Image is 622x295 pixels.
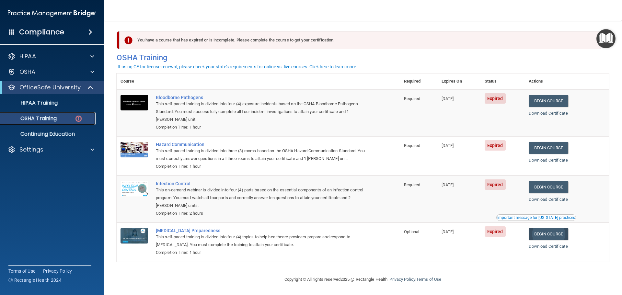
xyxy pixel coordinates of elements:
a: OfficeSafe University [8,84,94,91]
th: Status [481,74,525,89]
img: exclamation-circle-solid-danger.72ef9ffc.png [124,36,132,44]
a: Begin Course [529,181,568,193]
a: Begin Course [529,95,568,107]
div: Copyright © All rights reserved 2025 @ Rectangle Health | | [245,269,481,290]
img: PMB logo [8,7,96,20]
div: This on-demand webinar is divided into four (4) parts based on the essential components of an inf... [156,186,368,210]
div: This self-paced training is divided into four (4) topics to help healthcare providers prepare and... [156,233,368,249]
p: OSHA [19,68,36,76]
span: [DATE] [442,229,454,234]
span: Expired [485,226,506,237]
div: This self-paced training is divided into three (3) rooms based on the OSHA Hazard Communication S... [156,147,368,163]
span: [DATE] [442,143,454,148]
p: OfficeSafe University [19,84,81,91]
span: Required [404,96,420,101]
th: Expires On [438,74,481,89]
a: Infection Control [156,181,368,186]
span: Required [404,182,420,187]
div: Completion Time: 1 hour [156,249,368,256]
div: Important message for [US_STATE] practices [497,216,575,220]
a: Privacy Policy [389,277,415,282]
span: Expired [485,140,506,151]
a: Hazard Communication [156,142,368,147]
th: Required [400,74,438,89]
th: Course [117,74,152,89]
a: OSHA [8,68,94,76]
div: Completion Time: 1 hour [156,163,368,170]
p: Settings [19,146,43,153]
a: Download Certificate [529,111,568,116]
div: If using CE for license renewal, please check your state's requirements for online vs. live cours... [118,64,357,69]
span: Required [404,143,420,148]
button: Open Resource Center [596,29,616,48]
div: You have a course that has expired or is incomplete. Please complete the course to get your certi... [119,31,602,49]
p: HIPAA [19,52,36,60]
h4: OSHA Training [117,53,609,62]
a: Download Certificate [529,197,568,202]
a: Terms of Use [8,268,35,274]
div: Completion Time: 2 hours [156,210,368,217]
a: Download Certificate [529,244,568,249]
p: OSHA Training [4,115,57,122]
div: Completion Time: 1 hour [156,123,368,131]
div: This self-paced training is divided into four (4) exposure incidents based on the OSHA Bloodborne... [156,100,368,123]
span: Expired [485,93,506,104]
span: Optional [404,229,420,234]
a: Settings [8,146,94,153]
a: Privacy Policy [43,268,72,274]
span: [DATE] [442,182,454,187]
img: danger-circle.6113f641.png [75,115,83,123]
a: [MEDICAL_DATA] Preparedness [156,228,368,233]
a: Bloodborne Pathogens [156,95,368,100]
th: Actions [525,74,609,89]
a: Begin Course [529,228,568,240]
span: Expired [485,179,506,190]
a: HIPAA [8,52,94,60]
span: Ⓒ Rectangle Health 2024 [8,277,62,283]
h4: Compliance [19,28,64,37]
a: Begin Course [529,142,568,154]
button: If using CE for license renewal, please check your state's requirements for online vs. live cours... [117,63,358,70]
a: Terms of Use [416,277,441,282]
p: HIPAA Training [4,100,58,106]
p: Continuing Education [4,131,93,137]
button: Read this if you are a dental practitioner in the state of CA [496,214,576,221]
a: Download Certificate [529,158,568,163]
span: [DATE] [442,96,454,101]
